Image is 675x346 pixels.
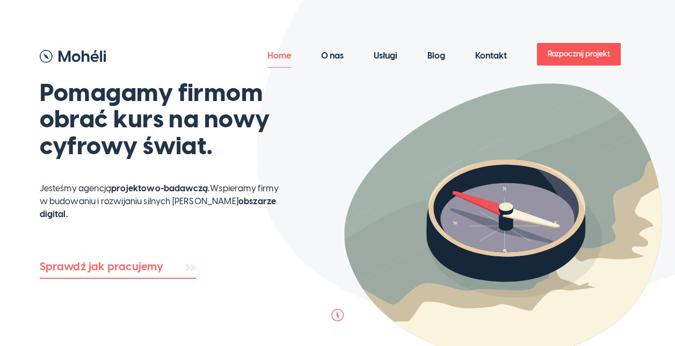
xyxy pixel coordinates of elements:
[321,44,344,68] a: O nas
[475,44,507,68] a: Kontakt
[107,32,636,80] nav: Main navigation
[374,44,397,68] a: Usługi
[111,183,210,193] strong: projektowo-badawczą.
[40,260,196,273] a: Sprawdź jak pracujemy
[40,182,286,221] p: Jesteśmy agencją Wspieramy firmy w budowaniu i rozwijaniu silnych [PERSON_NAME]
[267,44,291,68] a: Home
[537,43,621,66] a: Rozpocznij projekt
[427,44,445,68] a: Blog
[40,80,286,178] h1: Pomagamy firmom obrać kurs na nowy cyfrowy świat.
